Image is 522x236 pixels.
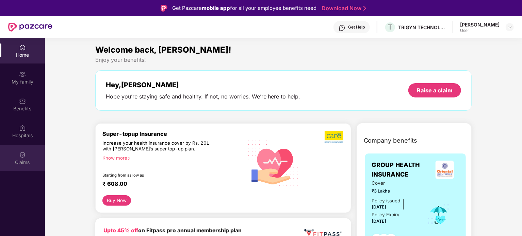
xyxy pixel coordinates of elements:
img: svg+xml;base64,PHN2ZyBpZD0iQ2xhaW0iIHhtbG5zPSJodHRwOi8vd3d3LnczLm9yZy8yMDAwL3N2ZyIgd2lkdGg9IjIwIi... [19,151,26,158]
span: Cover [372,180,419,187]
b: Upto 45% off [103,227,138,234]
img: svg+xml;base64,PHN2ZyBpZD0iSG9zcGl0YWxzIiB4bWxucz0iaHR0cDovL3d3dy53My5vcmcvMjAwMC9zdmciIHdpZHRoPS... [19,125,26,131]
img: svg+xml;base64,PHN2ZyBpZD0iSGVscC0zMngzMiIgeG1sbnM9Imh0dHA6Ly93d3cudzMub3JnLzIwMDAvc3ZnIiB3aWR0aD... [339,24,345,31]
img: svg+xml;base64,PHN2ZyB3aWR0aD0iMjAiIGhlaWdodD0iMjAiIHZpZXdCb3g9IjAgMCAyMCAyMCIgZmlsbD0ibm9uZSIgeG... [19,71,26,78]
img: svg+xml;base64,PHN2ZyBpZD0iQmVuZWZpdHMiIHhtbG5zPSJodHRwOi8vd3d3LnczLm9yZy8yMDAwL3N2ZyIgd2lkdGg9Ij... [19,98,26,105]
div: Get Pazcare for all your employee benefits need [172,4,316,12]
img: Stroke [363,5,366,12]
div: [PERSON_NAME] [460,21,500,28]
div: Hope you’re staying safe and healthy. If not, no worries. We’re here to help. [106,93,300,100]
div: TRIGYN TECHNOLOGIES LIMITED [398,24,446,31]
strong: mobile app [202,5,230,11]
span: Company benefits [364,136,418,145]
button: Buy Now [102,195,131,206]
img: svg+xml;base64,PHN2ZyBpZD0iSG9tZSIgeG1sbnM9Imh0dHA6Ly93d3cudzMub3JnLzIwMDAvc3ZnIiB3aWR0aD0iMjAiIG... [19,44,26,51]
span: [DATE] [372,204,387,210]
img: b5dec4f62d2307b9de63beb79f102df3.png [325,130,344,143]
img: Logo [161,5,167,12]
div: ₹ 608.00 [102,180,236,188]
span: Welcome back, [PERSON_NAME]! [95,45,231,55]
div: Enjoy your benefits! [95,56,472,63]
div: Raise a claim [417,87,453,94]
span: T [388,23,392,31]
img: svg+xml;base64,PHN2ZyB4bWxucz0iaHR0cDovL3d3dy53My5vcmcvMjAwMC9zdmciIHhtbG5zOnhsaW5rPSJodHRwOi8vd3... [243,132,304,194]
div: Hey, [PERSON_NAME] [106,81,300,89]
div: Know more [102,155,239,160]
img: svg+xml;base64,PHN2ZyBpZD0iRHJvcGRvd24tMzJ4MzIiIHhtbG5zPSJodHRwOi8vd3d3LnczLm9yZy8yMDAwL3N2ZyIgd2... [507,24,512,30]
div: Get Help [348,24,365,30]
div: Policy issued [372,197,401,204]
span: ₹3 Lakhs [372,188,419,195]
div: Starting from as low as [102,173,214,178]
img: insurerLogo [436,161,454,179]
a: Download Now [322,5,364,12]
span: GROUP HEALTH INSURANCE [372,160,430,180]
img: New Pazcare Logo [8,23,52,32]
div: User [460,28,500,33]
div: Super-topup Insurance [102,130,243,137]
span: [DATE] [372,219,387,224]
b: on Fitpass pro annual membership plan [103,227,242,234]
div: Policy Expiry [372,211,400,218]
img: icon [428,204,450,226]
span: right [127,157,131,160]
div: Increase your health insurance cover by Rs. 20L with [PERSON_NAME]’s super top-up plan. [102,140,214,152]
